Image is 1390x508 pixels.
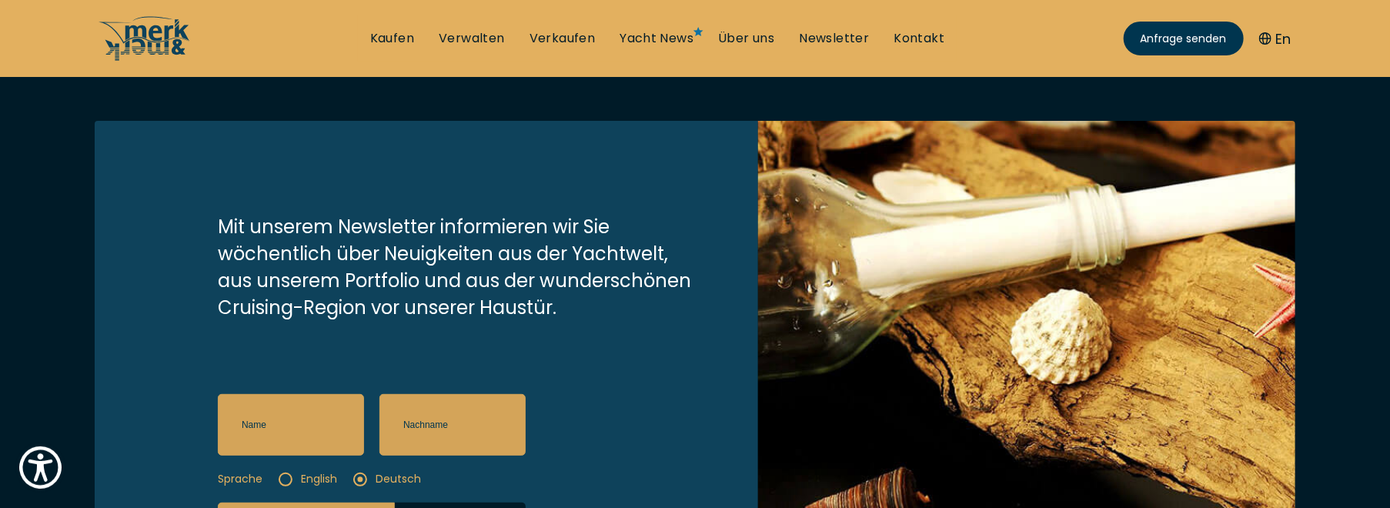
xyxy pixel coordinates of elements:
[1259,28,1291,49] button: En
[800,30,870,47] a: Newsletter
[218,394,364,456] input: Name
[1141,31,1227,47] span: Anfrage senden
[278,471,337,487] label: English
[218,471,262,487] strong: Sprache
[530,30,596,47] a: Verkaufen
[620,30,693,47] a: Yacht News
[370,30,414,47] a: Kaufen
[1124,22,1244,55] a: Anfrage senden
[218,213,704,321] p: Mit unserem Newsletter informieren wir Sie wöchentlich über Neuigkeiten aus der Yachtwelt, aus un...
[15,443,65,493] button: Show Accessibility Preferences
[439,30,505,47] a: Verwalten
[718,30,774,47] a: Über uns
[894,30,945,47] a: Kontakt
[353,471,421,487] label: Deutsch
[379,394,526,456] input: Nachname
